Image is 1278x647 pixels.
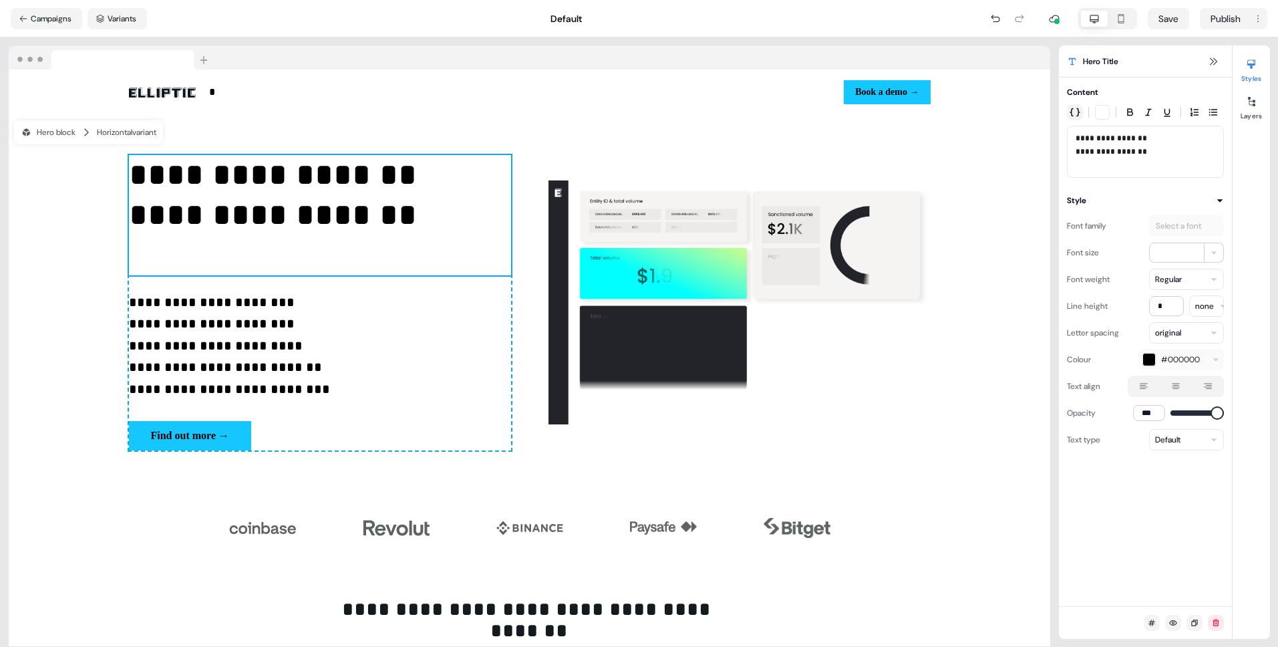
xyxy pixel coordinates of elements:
button: Variants [88,8,147,29]
button: #000000 [1138,349,1224,370]
img: Image [129,88,196,98]
div: Find out more → [129,421,511,450]
img: Image [630,501,697,555]
button: Save [1148,8,1189,29]
div: Text type [1067,429,1100,450]
div: Book a demo → [535,80,931,104]
div: Font family [1067,215,1106,237]
div: Opacity [1067,402,1096,424]
div: original [1155,326,1181,340]
button: Find out more → [129,421,251,450]
div: Letter spacing [1067,322,1119,344]
div: Style [1067,194,1086,207]
img: Image [548,155,931,451]
div: Colour [1067,349,1091,370]
div: none [1195,299,1214,313]
button: Layers [1233,91,1270,120]
img: Image [229,501,296,555]
div: Font weight [1067,269,1110,290]
button: Publish [1200,8,1249,29]
img: Browser topbar [9,46,214,70]
span: #000000 [1161,353,1200,366]
div: Regular [1155,273,1182,286]
div: Default [1155,433,1180,446]
div: Content [1067,86,1098,99]
button: Style [1067,194,1224,207]
div: Select a font [1153,219,1204,233]
button: Select a font [1149,215,1224,237]
button: Book a demo → [844,80,930,104]
div: Line height [1067,295,1108,317]
div: Font size [1067,242,1099,263]
div: Hero block [21,126,75,139]
div: Image* [129,83,524,101]
img: Image [496,501,563,555]
img: Image [764,501,830,555]
div: Horizontal variant [97,126,156,139]
button: Styles [1233,53,1270,83]
button: Campaigns [11,8,82,29]
span: Hero Title [1083,55,1118,68]
img: Image [363,501,430,555]
div: Text align [1067,376,1100,397]
div: Default [550,12,582,25]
